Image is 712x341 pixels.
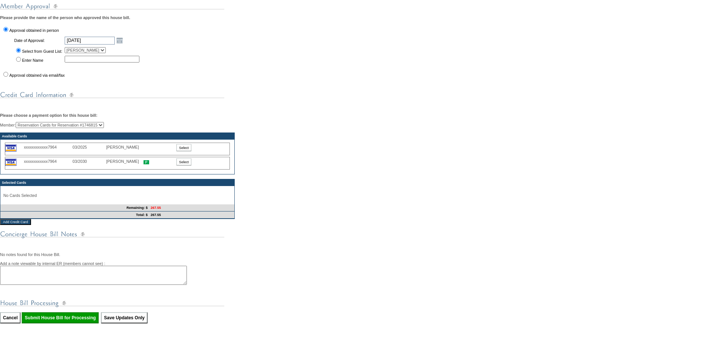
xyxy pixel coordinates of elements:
[101,312,148,323] input: Save Updates Only
[22,58,43,63] label: Enter Name
[22,49,62,54] label: Select from Guest List:
[144,160,149,164] img: icon_primary.gif
[115,36,124,45] a: Open the calendar popup.
[13,36,63,45] td: Date of Approval:
[0,133,234,140] td: Available Cards
[73,145,106,149] div: 03/2025
[0,179,234,186] td: Selected Cards
[5,144,16,152] img: icon_cc_visa.gif
[3,193,231,198] p: No Cards Selected
[24,159,73,164] div: xxxxxxxxxxxx7964
[176,158,191,165] input: Select
[22,312,99,323] input: Submit House Bill for Processing
[149,211,234,219] td: 267.55
[9,73,65,77] label: Approval obtained via email/fax
[106,145,144,149] div: [PERSON_NAME]
[149,204,234,211] td: 267.55
[5,159,16,166] img: icon_cc_visa.gif
[0,211,149,219] td: Total: $
[106,159,144,164] div: [PERSON_NAME]
[24,145,73,149] div: xxxxxxxxxxxx7964
[73,159,106,164] div: 03/2030
[0,204,149,211] td: Remaining: $
[9,28,59,33] label: Approval obtained in person
[176,144,191,151] input: Select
